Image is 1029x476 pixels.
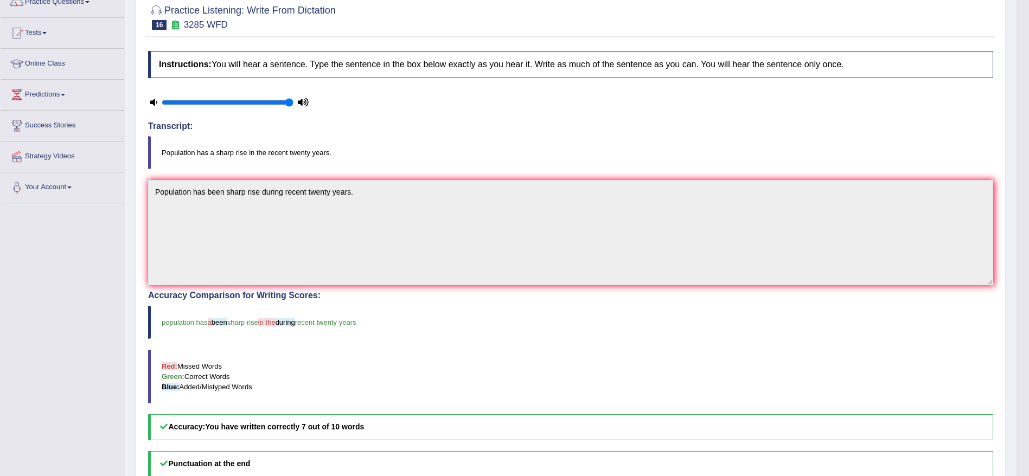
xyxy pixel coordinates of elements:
span: a [208,318,212,326]
small: 3285 WFD [184,20,228,30]
a: Success Stories [1,111,124,138]
span: been [212,318,227,326]
h4: You will hear a sentence. Type the sentence in the box below exactly as you hear it. Write as muc... [148,51,993,78]
b: Red: [162,362,177,370]
h2: Practice Listening: Write From Dictation [148,3,336,30]
h4: Accuracy Comparison for Writing Scores: [148,291,993,300]
a: Strategy Videos [1,141,124,169]
b: Blue: [162,383,180,391]
a: Online Class [1,49,124,76]
h5: Accuracy: [148,414,993,440]
a: Your Account [1,172,124,200]
b: You have written correctly 7 out of 10 words [205,422,364,431]
a: Predictions [1,80,124,107]
span: recent twenty years [295,318,356,326]
b: Instructions: [159,60,212,69]
span: in the [258,318,276,326]
blockquote: Population has a sharp rise in the recent twenty years. [148,136,993,169]
span: population has [162,318,208,326]
small: Exam occurring question [169,20,181,30]
h4: Transcript: [148,121,993,131]
span: 16 [152,20,167,30]
blockquote: Missed Words Correct Words Added/Mistyped Words [148,350,993,403]
a: Tests [1,18,124,45]
span: during [276,318,295,326]
span: sharp rise [227,318,258,326]
b: Green: [162,372,184,381]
